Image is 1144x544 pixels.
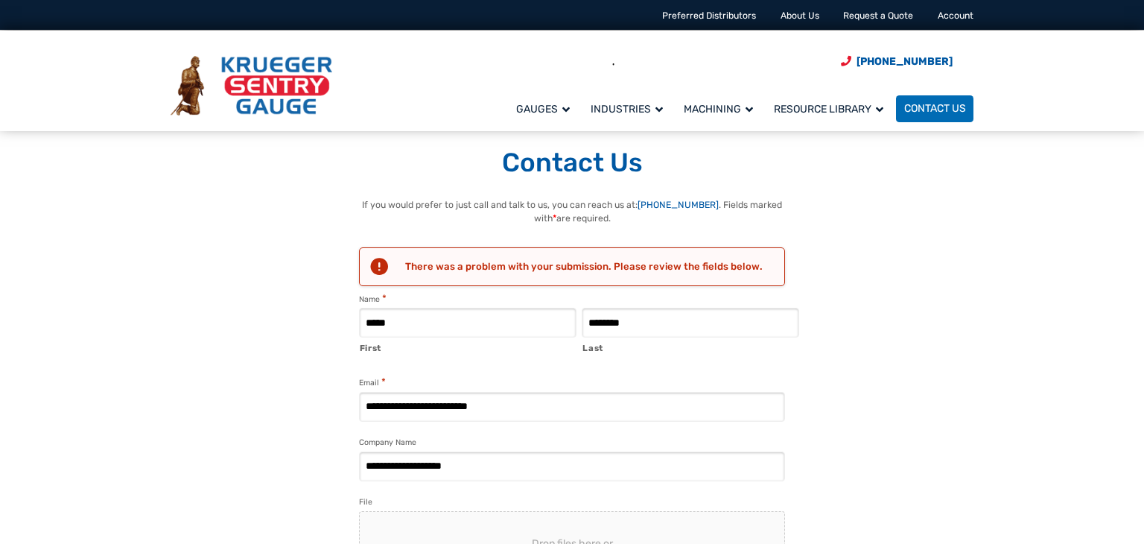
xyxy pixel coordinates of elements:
[638,200,719,210] a: [PHONE_NUMBER]
[662,10,756,21] a: Preferred Distributors
[359,376,386,390] label: Email
[841,54,953,69] a: Phone Number (920) 434-8860
[582,93,676,124] a: Industries
[896,95,973,122] a: Contact Us
[938,10,973,21] a: Account
[676,93,766,124] a: Machining
[904,103,966,116] span: Contact Us
[171,56,332,116] img: Krueger Sentry Gauge
[582,338,799,355] label: Last
[857,55,953,68] span: [PHONE_NUMBER]
[360,338,576,355] label: First
[395,260,773,273] h2: There was a problem with your submission. Please review the fields below.
[684,103,753,116] span: Machining
[359,436,416,449] label: Company Name
[508,93,582,124] a: Gauges
[516,103,570,116] span: Gauges
[591,103,663,116] span: Industries
[171,147,973,180] h1: Contact Us
[774,103,883,116] span: Resource Library
[781,10,819,21] a: About Us
[344,198,801,226] p: If you would prefer to just call and talk to us, you can reach us at: . Fields marked with are re...
[766,93,896,124] a: Resource Library
[359,496,372,509] label: File
[843,10,913,21] a: Request a Quote
[359,292,387,306] legend: Name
